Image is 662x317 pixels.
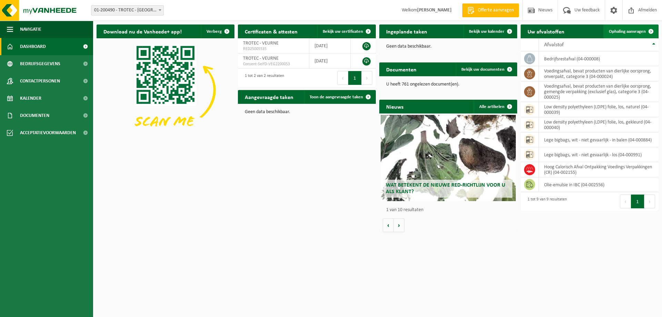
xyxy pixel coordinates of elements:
[91,5,164,16] span: 01-200490 - TROTEC - VEURNE
[620,195,631,208] button: Previous
[644,195,655,208] button: Next
[539,66,659,81] td: voedingsafval, bevat producten van dierlijke oorsprong, onverpakt, categorie 3 (04-000024)
[309,38,351,53] td: [DATE]
[469,29,504,34] span: Bekijk uw kalender
[20,90,41,107] span: Kalender
[317,24,375,38] a: Bekijk uw certificaten
[631,195,644,208] button: 1
[304,90,375,104] a: Toon de aangevraagde taken
[539,117,659,132] td: low density polyethyleen (LDPE) folie, los, gekleurd (04-000040)
[20,124,76,141] span: Acceptatievoorwaarden
[539,102,659,117] td: low density polyethyleen (LDPE) folie, los, naturel (04-000039)
[238,90,300,103] h2: Aangevraagde taken
[381,115,516,201] a: Wat betekent de nieuwe RED-richtlijn voor u als klant?
[245,110,369,115] p: Geen data beschikbaar.
[456,62,516,76] a: Bekijk uw documenten
[539,162,659,177] td: Hoog Calorisch Afval Ontpakking Voedings Verpakkingen (CR) (04-002155)
[243,41,279,46] span: TROTEC - VEURNE
[379,100,410,113] h2: Nieuws
[323,29,363,34] span: Bekijk uw certificaten
[337,71,348,85] button: Previous
[201,24,234,38] button: Verberg
[241,70,284,86] div: 1 tot 2 van 2 resultaten
[603,24,658,38] a: Ophaling aanvragen
[417,8,452,13] strong: [PERSON_NAME]
[20,55,60,72] span: Bedrijfsgegevens
[207,29,222,34] span: Verberg
[539,147,659,162] td: lege bigbags, wit - niet gevaarlijk - los (04-000991)
[243,46,304,52] span: RED25005535
[521,24,571,38] h2: Uw afvalstoffen
[348,71,362,85] button: 1
[309,53,351,69] td: [DATE]
[544,42,564,48] span: Afvalstof
[383,218,394,232] button: Vorige
[461,67,504,72] span: Bekijk uw documenten
[524,194,567,209] div: 1 tot 9 van 9 resultaten
[238,24,304,38] h2: Certificaten & attesten
[91,6,163,15] span: 01-200490 - TROTEC - VEURNE
[20,107,49,124] span: Documenten
[20,21,41,38] span: Navigatie
[310,95,363,99] span: Toon de aangevraagde taken
[379,62,423,76] h2: Documenten
[20,38,46,55] span: Dashboard
[539,177,659,192] td: olie-emulsie in IBC (04-002556)
[20,72,60,90] span: Contactpersonen
[97,38,234,142] img: Download de VHEPlus App
[386,82,510,87] p: U heeft 761 ongelezen document(en).
[362,71,372,85] button: Next
[379,24,434,38] h2: Ingeplande taken
[539,132,659,147] td: lege bigbags, wit - niet gevaarlijk - in balen (04-000884)
[539,81,659,102] td: voedingsafval, bevat producten van dierlijke oorsprong, gemengde verpakking (exclusief glas), cat...
[609,29,646,34] span: Ophaling aanvragen
[474,100,516,113] a: Alle artikelen
[539,51,659,66] td: bedrijfsrestafval (04-000008)
[463,24,516,38] a: Bekijk uw kalender
[97,24,189,38] h2: Download nu de Vanheede+ app!
[394,218,404,232] button: Volgende
[243,56,279,61] span: TROTEC - VEURNE
[386,182,505,195] span: Wat betekent de nieuwe RED-richtlijn voor u als klant?
[476,7,515,14] span: Offerte aanvragen
[386,44,510,49] p: Geen data beschikbaar.
[243,61,304,67] span: Consent-SelfD-VEG2200053
[462,3,519,17] a: Offerte aanvragen
[386,208,514,212] p: 1 van 10 resultaten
